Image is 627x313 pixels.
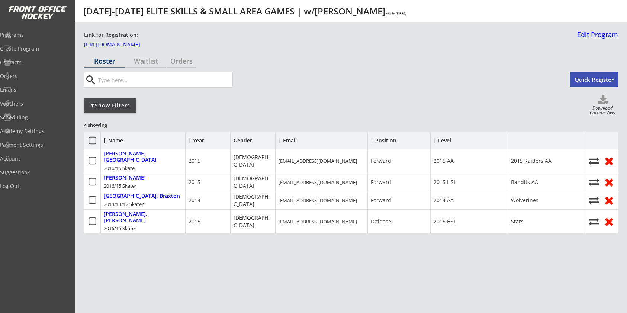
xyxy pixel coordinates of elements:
a: [URL][DOMAIN_NAME] [84,42,158,50]
div: 2015 [189,178,200,186]
input: Type here... [97,72,232,87]
div: [DEMOGRAPHIC_DATA] [234,214,272,229]
div: 2016/15 Skater [104,183,136,189]
div: Year [189,138,227,143]
button: Move player [588,195,599,205]
div: [EMAIL_ADDRESS][DOMAIN_NAME] [279,218,357,225]
div: [DATE]-[DATE] ELITE SKILLS & SMALL AREA GAMES | w/[PERSON_NAME] [83,7,406,16]
div: Bandits AA [511,178,538,186]
div: 2014 [189,197,200,204]
div: 2014 AA [434,197,454,204]
div: Link for Registration: [84,31,139,39]
div: 2015 Raiders AA [511,157,552,165]
button: Click to download full roster. Your browser settings may try to block it, check your security set... [588,95,618,106]
img: FOH%20White%20Logo%20Transparent.png [8,6,67,20]
em: Starts [DATE] [385,10,406,16]
button: Move player [588,216,599,226]
button: Remove from roster (no refund) [603,216,615,227]
div: [DEMOGRAPHIC_DATA] [234,193,272,207]
div: [DEMOGRAPHIC_DATA] [234,175,272,189]
a: Edit Program [574,31,618,44]
div: Forward [371,197,391,204]
div: Orders [167,58,196,64]
div: [EMAIL_ADDRESS][DOMAIN_NAME] [279,158,357,164]
div: Name [104,138,164,143]
div: [PERSON_NAME][GEOGRAPHIC_DATA] [104,151,182,163]
button: Remove from roster (no refund) [603,176,615,188]
div: [DEMOGRAPHIC_DATA] [234,154,272,168]
div: 2015 HSL [434,178,456,186]
div: Level [434,138,501,143]
div: Roster [84,58,125,64]
div: Stars [511,218,524,225]
button: Remove from roster (no refund) [603,155,615,167]
div: Download Current View [587,106,618,116]
div: 2016/15 Skater [104,225,136,232]
div: 2014/13/12 Skater [104,201,144,207]
div: Position [371,138,427,143]
div: [PERSON_NAME] [104,175,146,181]
div: Gender [234,138,256,143]
div: Forward [371,157,391,165]
button: Remove from roster (no refund) [603,194,615,206]
div: 2015 AA [434,157,454,165]
div: [EMAIL_ADDRESS][DOMAIN_NAME] [279,179,357,185]
button: Move player [588,177,599,187]
div: [EMAIL_ADDRESS][DOMAIN_NAME] [279,197,357,204]
div: Defense [371,218,391,225]
div: 2016/15 Skater [104,165,136,171]
div: Show Filters [84,102,136,109]
div: Email [279,138,345,143]
div: 2015 [189,157,200,165]
div: 2015 [189,218,200,225]
div: [PERSON_NAME], [PERSON_NAME] [104,211,182,224]
div: 2015 HSL [434,218,456,225]
div: Forward [371,178,391,186]
div: Wolverines [511,197,538,204]
button: search [84,74,97,86]
div: [GEOGRAPHIC_DATA], Braxton [104,193,180,199]
button: Move player [588,156,599,166]
div: 4 showing [84,122,138,128]
button: Quick Register [570,72,618,87]
div: Waitlist [125,58,166,64]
